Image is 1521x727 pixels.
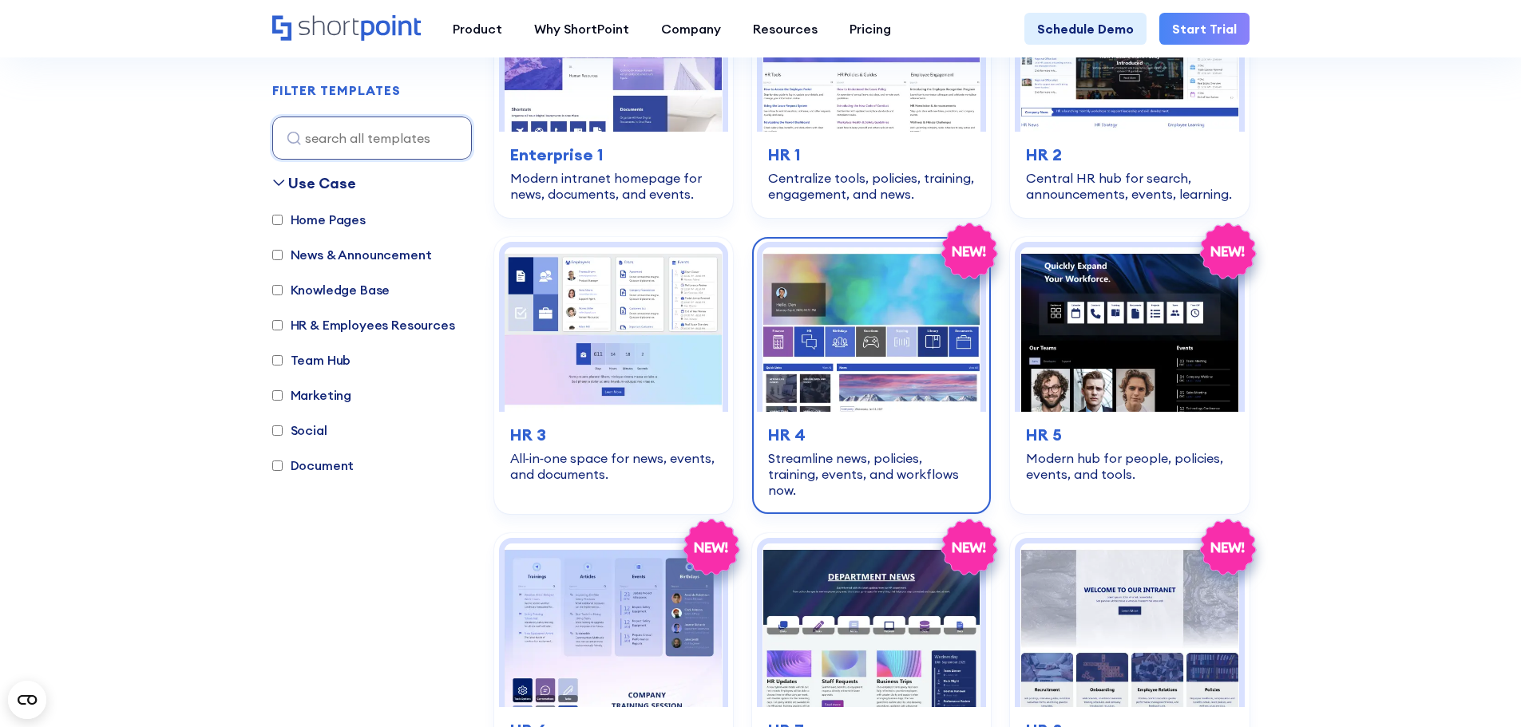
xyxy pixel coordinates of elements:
a: HR 3 – HR Intranet Template: All‑in‑one space for news, events, and documents.HR 3All‑in‑one spac... [494,237,733,513]
img: HR 8 – SharePoint HR Template: Modern HR hub for onboarding, policies, and updates. [1020,543,1238,707]
div: Use Case [288,172,356,194]
input: Home Pages [272,215,283,225]
label: Home Pages [272,210,366,229]
label: HR & Employees Resources [272,315,455,334]
a: Company [645,13,737,45]
div: Resources [753,19,818,38]
div: Pricing [850,19,891,38]
label: Knowledge Base [272,280,390,299]
h3: HR 1 [768,143,975,167]
a: Why ShortPoint [518,13,645,45]
a: Pricing [834,13,907,45]
input: Marketing [272,390,283,401]
a: Home [272,15,421,42]
h3: HR 2 [1026,143,1233,167]
button: Open CMP widget [8,681,46,719]
div: Product [453,19,502,38]
div: Company [661,19,721,38]
input: HR & Employees Resources [272,320,283,330]
label: Document [272,456,355,475]
h3: Enterprise 1 [510,143,717,167]
iframe: Chat Widget [1234,542,1521,727]
label: News & Announcement [272,245,432,264]
div: Streamline news, policies, training, events, and workflows now. [768,450,975,498]
div: All‑in‑one space for news, events, and documents. [510,450,717,482]
img: HR 5 – Human Resource Template: Modern hub for people, policies, events, and tools. [1020,247,1238,411]
a: HR 5 – Human Resource Template: Modern hub for people, policies, events, and tools.HR 5Modern hub... [1010,237,1249,513]
input: search all templates [272,117,472,160]
div: Central HR hub for search, announcements, events, learning. [1026,170,1233,202]
h2: FILTER TEMPLATES [272,84,401,98]
h3: HR 5 [1026,423,1233,447]
a: Schedule Demo [1024,13,1147,45]
h3: HR 3 [510,423,717,447]
input: Document [272,460,283,471]
div: Centralize tools, policies, training, engagement, and news. [768,170,975,202]
div: Modern intranet homepage for news, documents, and events. [510,170,717,202]
img: HR 3 – HR Intranet Template: All‑in‑one space for news, events, and documents. [505,247,723,411]
img: HR 4 – SharePoint HR Intranet Template: Streamline news, policies, training, events, and workflow... [762,247,980,411]
img: HR 7 – HR SharePoint Template: Launch news, events, requests, and directory—no hassle. [762,543,980,707]
label: Social [272,421,327,440]
div: Why ShortPoint [534,19,629,38]
label: Team Hub [272,350,351,369]
a: Start Trial [1159,13,1250,45]
input: Social [272,425,283,436]
div: Modern hub for people, policies, events, and tools. [1026,450,1233,482]
img: HR 6 – HR SharePoint Site Template: Trainings, articles, events, birthdays, and FAQs in one. [505,543,723,707]
input: Team Hub [272,355,283,365]
a: Resources [737,13,834,45]
a: Product [437,13,518,45]
input: News & Announcement [272,250,283,260]
h3: HR 4 [768,423,975,447]
a: HR 4 – SharePoint HR Intranet Template: Streamline news, policies, training, events, and workflow... [752,237,991,513]
input: Knowledge Base [272,285,283,295]
label: Marketing [272,385,352,405]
